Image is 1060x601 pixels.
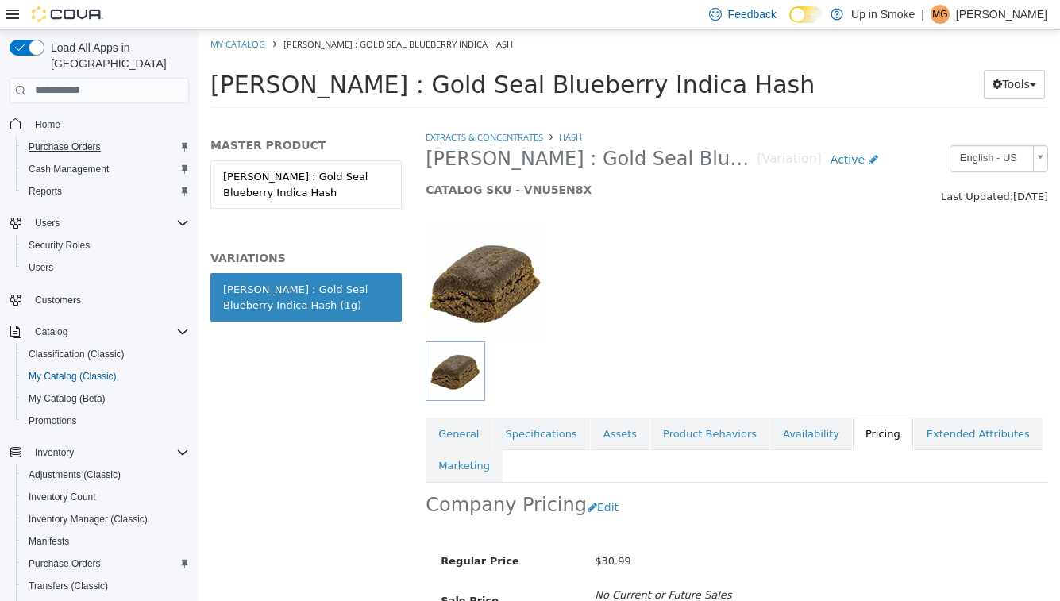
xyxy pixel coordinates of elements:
[29,214,66,233] button: Users
[22,345,189,364] span: Classification (Classic)
[29,580,108,592] span: Transfers (Classic)
[22,182,189,201] span: Reports
[242,564,300,576] span: Sale Price
[715,387,844,421] a: Extended Attributes
[22,411,83,430] a: Promotions
[22,137,107,156] a: Purchase Orders
[22,465,189,484] span: Adjustments (Classic)
[22,532,189,551] span: Manifests
[29,114,189,134] span: Home
[16,158,195,180] button: Cash Management
[29,214,189,233] span: Users
[227,152,688,167] h5: CATALOG SKU - VNU5EN8X
[227,463,388,487] h2: Company Pricing
[16,180,195,202] button: Reports
[29,370,117,383] span: My Catalog (Classic)
[360,101,384,113] a: Hash
[851,5,915,24] p: Up in Smoke
[742,160,815,172] span: Last Updated:
[3,441,195,464] button: Inventory
[22,367,189,386] span: My Catalog (Classic)
[16,530,195,553] button: Manifests
[35,446,74,459] span: Inventory
[22,258,60,277] a: Users
[16,575,195,597] button: Transfers (Classic)
[16,136,195,158] button: Purchase Orders
[22,554,107,573] a: Purchase Orders
[227,117,558,141] span: [PERSON_NAME] : Gold Seal Blueberry Indica Hash (1g)
[3,321,195,343] button: Catalog
[16,343,195,365] button: Classification (Classic)
[16,387,195,410] button: My Catalog (Beta)
[29,163,109,175] span: Cash Management
[16,553,195,575] button: Purchase Orders
[22,236,96,255] a: Security Roles
[932,5,947,24] span: MG
[16,410,195,432] button: Promotions
[22,182,68,201] a: Reports
[921,5,924,24] p: |
[16,508,195,530] button: Inventory Manager (Classic)
[29,261,53,274] span: Users
[22,236,189,255] span: Security Roles
[29,290,189,310] span: Customers
[22,389,112,408] a: My Catalog (Beta)
[22,487,102,507] a: Inventory Count
[3,113,195,136] button: Home
[16,365,195,387] button: My Catalog (Classic)
[558,123,623,136] small: [Variation]
[29,443,80,462] button: Inventory
[16,234,195,256] button: Security Roles
[452,387,571,421] a: Product Behaviors
[35,294,81,306] span: Customers
[22,258,189,277] span: Users
[29,141,101,153] span: Purchase Orders
[44,40,189,71] span: Load All Apps in [GEOGRAPHIC_DATA]
[32,6,103,22] img: Cova
[29,557,101,570] span: Purchase Orders
[29,443,189,462] span: Inventory
[29,468,121,481] span: Adjustments (Classic)
[29,392,106,405] span: My Catalog (Beta)
[12,108,203,122] h5: MASTER PRODUCT
[22,576,189,595] span: Transfers (Classic)
[29,291,87,310] a: Customers
[12,221,203,235] h5: VARIATIONS
[22,510,189,529] span: Inventory Manager (Classic)
[35,217,60,229] span: Users
[22,160,189,179] span: Cash Management
[931,5,950,24] div: Matthew Greenwood
[29,513,148,526] span: Inventory Manager (Classic)
[396,525,433,537] span: $30.99
[29,535,69,548] span: Manifests
[227,419,304,453] a: Marketing
[3,288,195,311] button: Customers
[22,389,189,408] span: My Catalog (Beta)
[29,322,189,341] span: Catalog
[22,160,115,179] a: Cash Management
[3,212,195,234] button: Users
[815,160,850,172] span: [DATE]
[35,118,60,131] span: Home
[752,116,828,141] span: English - US
[751,115,850,142] a: English - US
[22,137,189,156] span: Purchase Orders
[227,387,293,421] a: General
[728,6,777,22] span: Feedback
[22,554,189,573] span: Purchase Orders
[572,387,653,421] a: Availability
[22,487,189,507] span: Inventory Count
[392,387,451,421] a: Assets
[16,256,195,279] button: Users
[16,486,195,508] button: Inventory Count
[85,8,314,20] span: [PERSON_NAME] : Gold Seal Blueberry Indica Hash
[227,101,345,113] a: Extracts & Concentrates
[789,6,823,23] input: Dark Mode
[22,411,189,430] span: Promotions
[396,559,533,571] i: No Current or Future Sales
[12,130,203,179] a: [PERSON_NAME] : Gold Seal Blueberry Indica Hash
[22,345,131,364] a: Classification (Classic)
[22,510,154,529] a: Inventory Manager (Classic)
[22,367,123,386] a: My Catalog (Classic)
